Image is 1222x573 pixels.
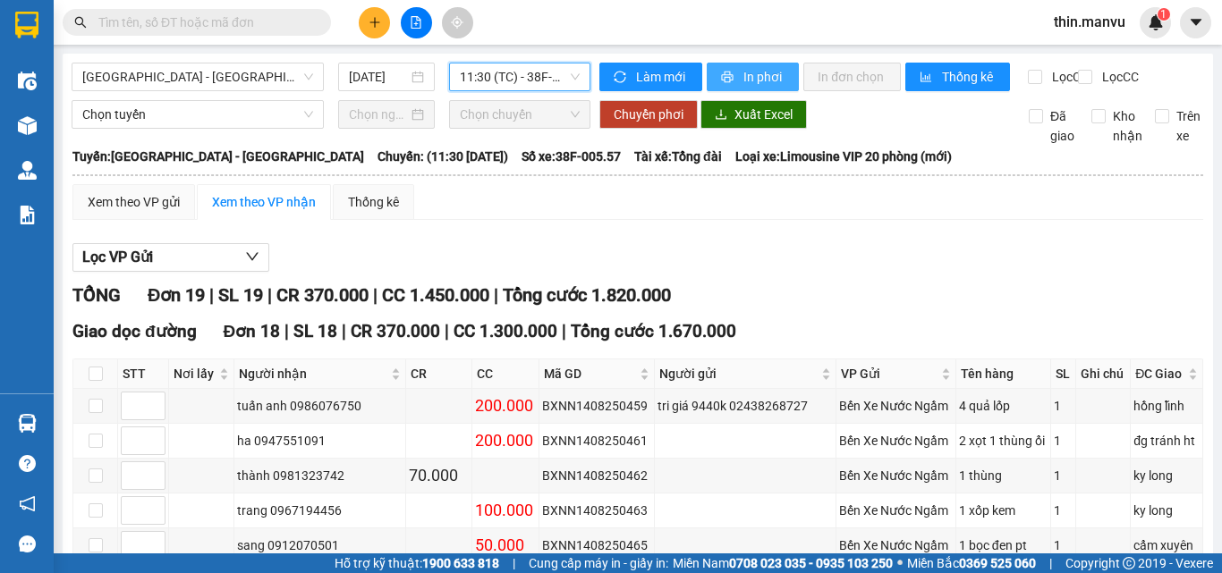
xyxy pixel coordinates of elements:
div: 1 thùng [959,466,1048,485]
th: Tên hàng [956,359,1051,389]
span: Chọn tuyến [82,101,313,128]
span: CC 1.450.000 [382,284,489,306]
button: file-add [401,7,432,38]
span: Lọc CR [1045,67,1091,87]
span: question-circle [19,455,36,472]
div: Xem theo VP nhận [212,192,316,212]
img: warehouse-icon [18,161,37,180]
span: Đã giao [1043,106,1082,146]
span: Cung cấp máy in - giấy in: [529,553,668,573]
span: Đơn 18 [224,321,281,341]
span: Đơn 19 [148,284,205,306]
span: bar-chart [920,71,935,85]
span: Loại xe: Limousine VIP 20 phòng (mới) [735,147,952,166]
div: BXNN1408250462 [542,466,651,485]
td: Bến Xe Nước Ngầm [836,389,955,424]
span: notification [19,495,36,512]
td: Bến Xe Nước Ngầm [836,459,955,493]
span: message [19,535,36,552]
td: Bến Xe Nước Ngầm [836,528,955,563]
span: | [209,284,214,306]
td: BXNN1408250461 [539,424,655,459]
strong: 1900 633 818 [422,556,499,570]
span: Thống kê [942,67,996,87]
div: Thống kê [348,192,399,212]
span: SL 18 [293,321,337,341]
button: In đơn chọn [803,63,901,91]
img: icon-new-feature [1148,14,1164,30]
div: Bến Xe Nước Ngầm [839,431,952,451]
span: ⚪️ [897,560,903,567]
div: ky long [1133,501,1200,520]
div: 70.000 [409,463,469,488]
span: In phơi [743,67,785,87]
button: bar-chartThống kê [905,63,1010,91]
button: aim [442,7,473,38]
td: BXNN1408250459 [539,389,655,424]
span: ĐC Giao [1135,364,1184,383]
span: Tài xế: Tổng đài [634,147,722,166]
span: Chọn chuyến [460,101,580,128]
strong: 0708 023 035 - 0935 103 250 [729,556,893,570]
span: file-add [410,16,422,29]
div: hồng lĩnh [1133,396,1200,416]
div: đg tránh ht [1133,431,1200,451]
span: TỔNG [72,284,121,306]
div: trang 0967194456 [237,501,402,520]
input: Tìm tên, số ĐT hoặc mã đơn [98,13,310,32]
td: Bến Xe Nước Ngầm [836,424,955,459]
span: Mã GD [544,364,636,383]
span: Làm mới [636,67,688,87]
div: 1 [1054,501,1073,520]
span: 1 [1160,8,1167,21]
span: Miền Bắc [907,553,1036,573]
div: tuấn anh 0986076750 [237,396,402,416]
th: STT [118,359,169,389]
span: Kho nhận [1106,106,1150,146]
span: Người gửi [659,364,819,383]
div: 200.000 [475,393,535,418]
div: BXNN1408250461 [542,431,651,451]
div: Bến Xe Nước Ngầm [839,466,952,485]
td: BXNN1408250465 [539,528,655,563]
div: cẩm xuyên [1133,535,1200,555]
span: download [715,108,727,122]
div: 4 quả lốp [959,396,1048,416]
span: down [245,249,259,264]
div: Bến Xe Nước Ngầm [839,501,952,520]
div: thành 0981323742 [237,466,402,485]
div: ha 0947551091 [237,431,402,451]
button: syncLàm mới [599,63,702,91]
div: tri giá 9440k 02438268727 [658,396,834,416]
div: 50.000 [475,533,535,558]
span: CR 370.000 [276,284,369,306]
span: | [562,321,566,341]
img: solution-icon [18,206,37,224]
input: 14/08/2025 [349,67,408,87]
span: Số xe: 38F-005.57 [522,147,621,166]
th: SL [1051,359,1076,389]
div: 1 [1054,396,1073,416]
span: Hỗ trợ kỹ thuật: [335,553,499,573]
span: | [1049,553,1052,573]
div: Xem theo VP gửi [88,192,180,212]
sup: 1 [1158,8,1170,21]
img: warehouse-icon [18,116,37,135]
button: downloadXuất Excel [700,100,807,129]
span: Miền Nam [673,553,893,573]
div: 1 xốp kem [959,501,1048,520]
span: | [513,553,515,573]
div: 2 xọt 1 thùng ổi [959,431,1048,451]
div: 100.000 [475,498,535,523]
div: 1 [1054,535,1073,555]
span: caret-down [1188,14,1204,30]
th: Ghi chú [1076,359,1131,389]
span: printer [721,71,736,85]
span: | [267,284,272,306]
span: copyright [1123,557,1135,569]
span: Xuất Excel [734,105,793,124]
span: Tổng cước 1.820.000 [503,284,671,306]
span: | [284,321,289,341]
input: Chọn ngày [349,105,408,124]
span: Lọc CC [1095,67,1141,87]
